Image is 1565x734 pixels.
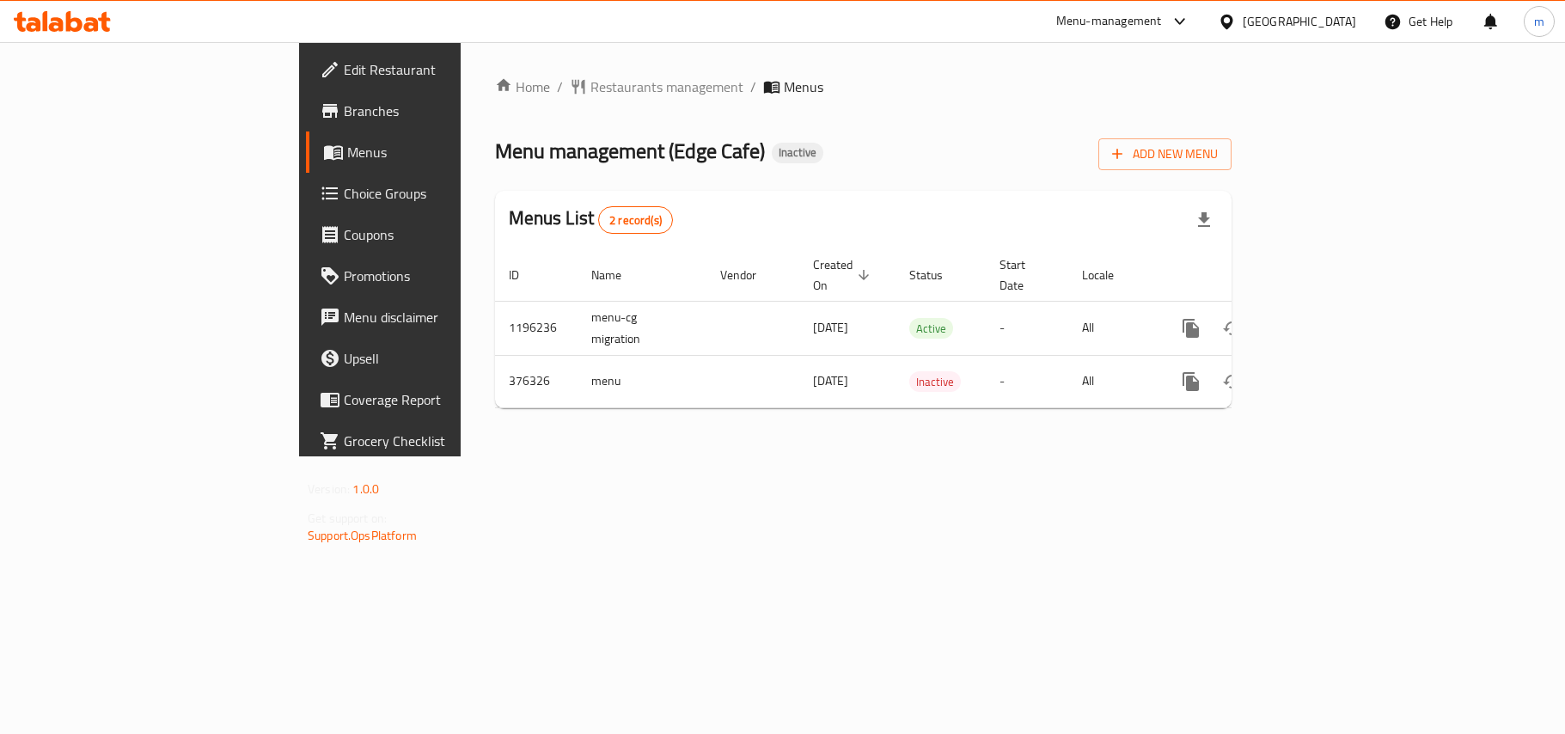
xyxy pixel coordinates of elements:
[1534,12,1544,31] span: m
[813,254,875,296] span: Created On
[772,143,823,163] div: Inactive
[772,145,823,160] span: Inactive
[308,478,350,500] span: Version:
[986,301,1068,355] td: -
[344,431,547,451] span: Grocery Checklist
[509,265,541,285] span: ID
[909,319,953,339] span: Active
[1183,199,1225,241] div: Export file
[1243,12,1356,31] div: [GEOGRAPHIC_DATA]
[750,76,756,97] li: /
[599,212,672,229] span: 2 record(s)
[344,101,547,121] span: Branches
[1171,308,1212,349] button: more
[909,372,961,392] span: Inactive
[578,301,706,355] td: menu-cg migration
[306,379,560,420] a: Coverage Report
[1212,308,1253,349] button: Change Status
[344,307,547,327] span: Menu disclaimer
[909,371,961,392] div: Inactive
[306,255,560,297] a: Promotions
[344,389,547,410] span: Coverage Report
[986,355,1068,407] td: -
[1000,254,1048,296] span: Start Date
[344,224,547,245] span: Coupons
[570,76,743,97] a: Restaurants management
[495,249,1349,408] table: enhanced table
[591,265,644,285] span: Name
[306,214,560,255] a: Coupons
[1098,138,1232,170] button: Add New Menu
[344,348,547,369] span: Upsell
[720,265,779,285] span: Vendor
[1112,144,1218,165] span: Add New Menu
[578,355,706,407] td: menu
[598,206,673,234] div: Total records count
[495,76,1232,97] nav: breadcrumb
[344,266,547,286] span: Promotions
[1212,361,1253,402] button: Change Status
[344,59,547,80] span: Edit Restaurant
[813,370,848,392] span: [DATE]
[306,338,560,379] a: Upsell
[1082,265,1136,285] span: Locale
[308,507,387,529] span: Get support on:
[308,524,417,547] a: Support.OpsPlatform
[306,90,560,132] a: Branches
[306,173,560,214] a: Choice Groups
[509,205,673,234] h2: Menus List
[306,49,560,90] a: Edit Restaurant
[306,132,560,173] a: Menus
[784,76,823,97] span: Menus
[306,297,560,338] a: Menu disclaimer
[352,478,379,500] span: 1.0.0
[1068,355,1157,407] td: All
[909,265,965,285] span: Status
[1068,301,1157,355] td: All
[344,183,547,204] span: Choice Groups
[1157,249,1349,302] th: Actions
[813,316,848,339] span: [DATE]
[1171,361,1212,402] button: more
[306,420,560,462] a: Grocery Checklist
[1056,11,1162,32] div: Menu-management
[590,76,743,97] span: Restaurants management
[347,142,547,162] span: Menus
[909,318,953,339] div: Active
[495,132,765,170] span: Menu management ( Edge Cafe )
